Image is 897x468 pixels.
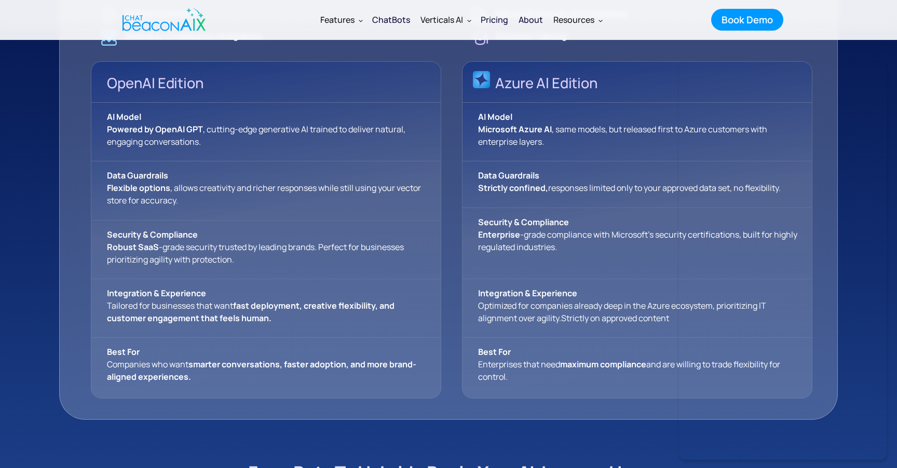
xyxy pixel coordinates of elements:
[107,346,140,357] span: Best For
[463,338,812,396] p: Enterprises that need and are willing to trade flexibility for control.
[463,161,812,208] p: responses limited only to your approved data set, no flexibility.
[107,287,206,299] span: Integration & Experience
[478,216,569,240] span: Enterprise
[372,12,410,27] div: ChatBots
[367,6,415,33] a: ChatBots
[463,208,812,279] p: -grade compliance with Microsoft’s security certifications, built for highly regulated industries. ‍
[599,18,603,22] img: Dropdown
[107,111,141,122] span: AI Model
[478,216,569,228] strong: Security & Compliance
[107,241,159,253] strong: Robust SaaS
[560,359,646,370] span: maximum compliance
[107,170,168,181] span: Data Guardrails
[478,287,577,299] span: Integration & Experience
[679,62,887,460] iframe: ChatBeacon Live Chat Client
[478,346,511,357] strong: Best For
[420,12,463,27] div: Verticals AI
[91,103,441,161] p: , cutting-edge generative AI trained to deliver natural, engaging conversations.
[467,18,471,22] img: Dropdown
[91,221,441,279] p: -grade security trusted by leading brands. Perfect for businesses prioritizing agility with prote...
[513,6,548,33] a: About
[548,7,607,32] div: Resources
[320,12,355,27] div: Features
[125,30,262,42] strong: Seamless ChatBeacon Integration
[107,359,416,382] strong: smarter conversations, faster adoption, and more brand-aligned experiences.
[91,338,441,396] p: Companies who want
[359,18,363,22] img: Dropdown
[475,6,513,33] a: Pricing
[107,229,198,240] strong: Security & Compliance
[478,123,552,135] strong: Microsoft Azure AI
[490,63,812,102] h1: Azure Al Edition
[107,300,395,324] strong: fast deployment, creative flexibility, and customer engagement that feels human.
[722,13,773,26] div: Book Demo
[711,9,783,31] a: Book Demo
[463,103,812,161] p: , same models, but released first to Azure customers with enterprise layers.
[107,123,203,135] strong: Powered by OpenAI GPT
[91,63,441,103] h1: OpenAI Edition
[315,7,367,32] div: Features
[478,111,512,122] span: AI Model
[415,7,475,32] div: Verticals AI
[91,161,441,220] p: , allows creativity and richer responses while still using your vector store for accuracy.
[463,279,812,338] p: Optimized for companies already deep in the Azure ecosystem, prioritizing IT alignment over agili...
[473,63,490,88] img: Azure Open AI
[107,182,170,194] strong: Flexible options
[478,170,548,194] span: Data Guardrails Strictly confined,
[553,12,594,27] div: Resources
[519,12,543,27] div: About
[91,279,441,338] p: Tailored for businesses that want
[496,30,567,42] strong: Precision Training
[114,2,211,38] a: home
[481,12,508,27] div: Pricing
